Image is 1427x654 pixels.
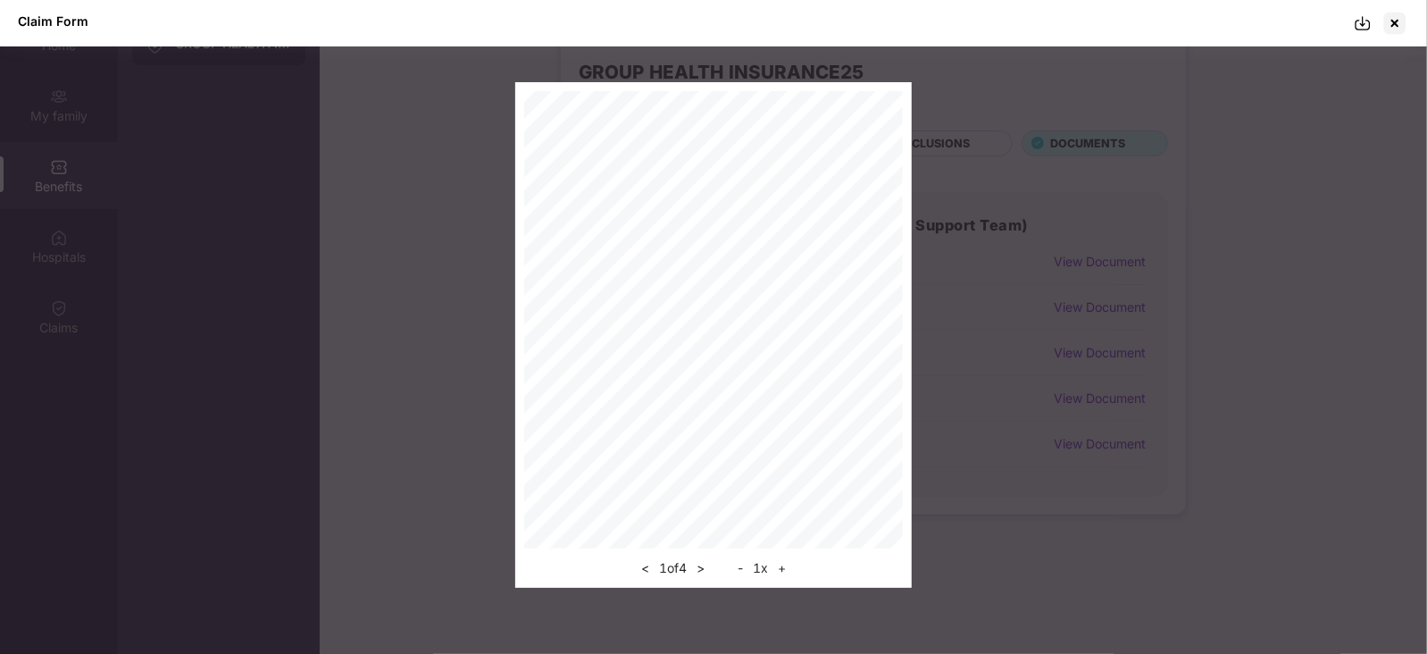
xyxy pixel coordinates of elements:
button: - [732,558,748,579]
div: 1 of 4 [636,558,710,579]
img: svg+xml;base64,PHN2ZyBpZD0iRG93bmxvYWQtMzJ4MzIiIHhtbG5zPSJodHRwOi8vd3d3LnczLm9yZy8yMDAwL3N2ZyIgd2... [1354,14,1372,32]
button: > [691,558,710,579]
div: 1 x [732,558,791,579]
button: + [772,558,791,579]
div: Claim Form [18,13,88,29]
button: < [636,558,655,579]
